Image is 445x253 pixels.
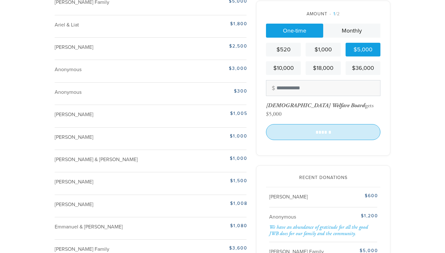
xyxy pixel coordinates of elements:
span: 1 [333,11,335,17]
div: $300 [180,88,247,94]
div: $1,000 [180,133,247,139]
div: $5,000 [348,45,378,54]
a: Monthly [323,24,380,38]
a: $5,000 [346,43,380,56]
div: $1,500 [180,177,247,184]
span: [DEMOGRAPHIC_DATA] Welfare Board [266,102,365,109]
div: $1,005 [180,110,247,117]
div: $18,000 [308,64,338,72]
h2: Recent Donations [266,175,380,181]
div: $1,000 [308,45,338,54]
span: [PERSON_NAME] [55,179,93,185]
div: $1,800 [180,20,247,27]
span: Anonymous [269,214,296,220]
div: $10,000 [269,64,298,72]
div: Amount [266,11,380,17]
a: $1,000 [306,43,340,56]
span: [PERSON_NAME] [269,194,308,200]
span: Ariel & Liat [55,22,79,28]
a: $36,000 [346,61,380,75]
div: $1,000 [180,155,247,162]
div: We have an abundance of gratitude for all the good JWB does for our family and the community. [269,224,378,237]
a: $18,000 [306,61,340,75]
a: $520 [266,43,301,56]
a: One-time [266,24,323,38]
div: $36,000 [348,64,378,72]
span: Anonymous [55,66,82,73]
div: $2,500 [180,43,247,49]
div: gets [266,102,374,109]
div: $1,200 [340,212,378,219]
div: $5,000 [266,110,282,118]
span: [PERSON_NAME] [55,201,93,208]
div: $600 [340,192,378,199]
a: $10,000 [266,61,301,75]
div: $1,080 [180,222,247,229]
span: [PERSON_NAME] [55,44,93,50]
span: /2 [330,11,340,17]
span: Emmanuel & [PERSON_NAME] [55,224,123,230]
div: $3,000 [180,65,247,72]
div: $520 [269,45,298,54]
div: $3,600 [180,245,247,251]
span: [PERSON_NAME] [55,111,93,118]
span: [PERSON_NAME] Family [55,246,109,252]
div: $1,008 [180,200,247,207]
span: [PERSON_NAME] [55,134,93,140]
span: [PERSON_NAME] & [PERSON_NAME] [55,156,138,163]
span: Anonymous [55,89,82,95]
